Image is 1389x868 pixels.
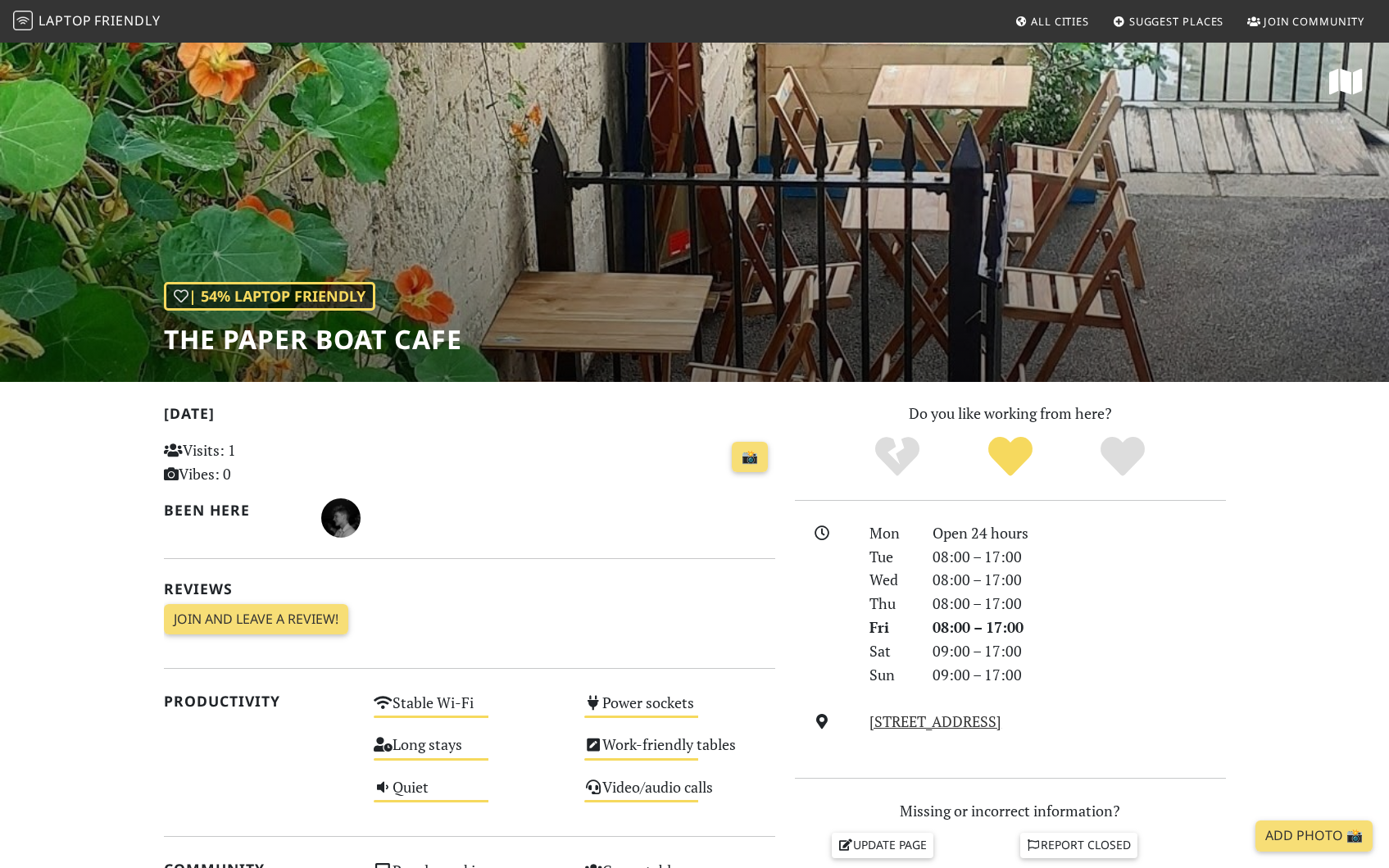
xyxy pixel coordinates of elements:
div: 08:00 – 17:00 [923,616,1236,639]
p: Missing or incorrect information? [795,799,1226,823]
a: Join and leave a review! [164,604,348,635]
div: Definitely! [1066,434,1179,479]
div: No [841,434,954,479]
div: Mon [860,521,922,545]
div: 09:00 – 17:00 [923,663,1236,687]
h2: Productivity [164,693,355,710]
div: Wed [860,568,922,592]
div: Stable Wi-Fi [364,689,574,731]
div: Tue [860,545,922,569]
h1: The Paper Boat Cafe [164,324,462,355]
div: 09:00 – 17:00 [923,639,1236,663]
div: Yes [954,434,1067,479]
h2: Reviews [164,580,775,598]
p: Do you like working from here? [795,402,1226,425]
a: Add Photo 📸 [1255,820,1373,852]
span: Friendly [94,11,160,30]
a: [STREET_ADDRESS] [869,711,1001,731]
div: Open 24 hours [923,521,1236,545]
a: Report closed [1020,833,1138,857]
a: Join Community [1241,7,1371,36]
div: Power sockets [574,689,785,731]
img: 4630-benjamin.jpg [321,498,361,538]
h2: Been here [164,502,302,519]
a: Update page [832,833,933,857]
h2: [DATE] [164,405,775,429]
div: Sat [860,639,922,663]
span: Suggest Places [1129,14,1224,29]
a: All Cities [1008,7,1096,36]
div: Thu [860,592,922,616]
div: Fri [860,616,922,639]
span: Join Community [1264,14,1364,29]
div: Long stays [364,731,574,773]
img: LaptopFriendly [13,11,33,30]
div: Sun [860,663,922,687]
span: All Cities [1031,14,1089,29]
div: Quiet [364,774,574,816]
div: 08:00 – 17:00 [923,545,1236,569]
div: | 54% Laptop Friendly [164,282,375,311]
div: 08:00 – 17:00 [923,568,1236,592]
p: Visits: 1 Vibes: 0 [164,439,355,486]
a: 📸 [732,442,768,473]
div: Video/audio calls [574,774,785,816]
a: LaptopFriendly LaptopFriendly [13,7,161,36]
span: Benjamin Kind [321,507,361,526]
span: Laptop [39,11,92,30]
div: Work-friendly tables [574,731,785,773]
a: Suggest Places [1106,7,1231,36]
div: 08:00 – 17:00 [923,592,1236,616]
